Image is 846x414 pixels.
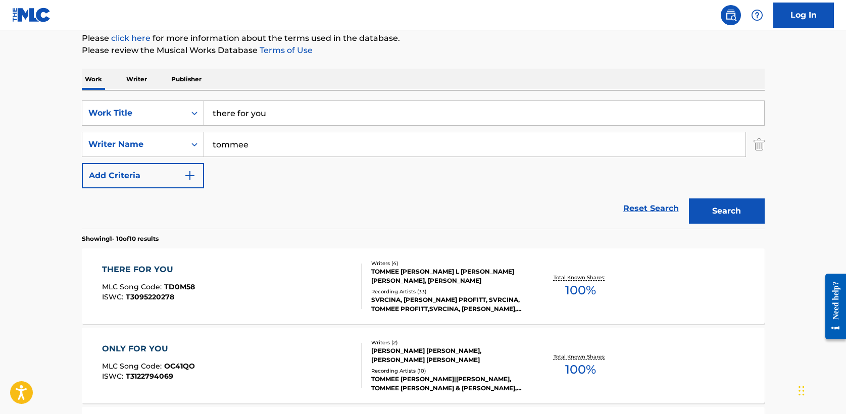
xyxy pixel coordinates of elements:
span: T3095220278 [126,292,174,301]
iframe: Chat Widget [795,366,846,414]
span: ISWC : [102,292,126,301]
div: ONLY FOR YOU [102,343,195,355]
span: 100 % [565,281,596,299]
p: Publisher [168,69,205,90]
iframe: Resource Center [818,266,846,347]
img: Delete Criterion [754,132,765,157]
a: click here [111,33,151,43]
div: Recording Artists ( 33 ) [371,288,524,295]
span: TD0M58 [164,282,195,291]
img: help [751,9,763,21]
div: TOMMEE [PERSON_NAME] L [PERSON_NAME] [PERSON_NAME], [PERSON_NAME] [371,267,524,285]
div: TOMMEE [PERSON_NAME]|[PERSON_NAME], TOMMEE [PERSON_NAME] & [PERSON_NAME], TOMMEE [PERSON_NAME];[P... [371,375,524,393]
span: T3122794069 [126,372,173,381]
p: Showing 1 - 10 of 10 results [82,234,159,243]
p: Work [82,69,105,90]
div: Drag [799,376,805,406]
span: MLC Song Code : [102,361,164,371]
a: Terms of Use [258,45,313,55]
p: Writer [123,69,150,90]
a: Reset Search [618,197,684,220]
a: Log In [773,3,834,28]
div: Recording Artists ( 10 ) [371,367,524,375]
p: Please for more information about the terms used in the database. [82,32,765,44]
span: MLC Song Code : [102,282,164,291]
button: Search [689,198,765,224]
span: 100 % [565,360,596,379]
img: MLC Logo [12,8,51,22]
button: Add Criteria [82,163,204,188]
div: SVRCINA, [PERSON_NAME] PROFITT, SVRCINA, TOMMEE PROFITT,SVRCINA, [PERSON_NAME], [PERSON_NAME], [P... [371,295,524,314]
p: Please review the Musical Works Database [82,44,765,57]
a: Public Search [721,5,741,25]
img: 9d2ae6d4665cec9f34b9.svg [184,170,196,182]
p: Total Known Shares: [554,353,608,360]
a: THERE FOR YOUMLC Song Code:TD0M58ISWC:T3095220278Writers (4)TOMMEE [PERSON_NAME] L [PERSON_NAME] ... [82,248,765,324]
div: THERE FOR YOU [102,264,195,276]
form: Search Form [82,100,765,229]
span: ISWC : [102,372,126,381]
div: Work Title [88,107,179,119]
div: Writers ( 2 ) [371,339,524,346]
a: ONLY FOR YOUMLC Song Code:OC41QOISWC:T3122794069Writers (2)[PERSON_NAME] [PERSON_NAME], [PERSON_N... [82,328,765,403]
p: Total Known Shares: [554,274,608,281]
div: Writers ( 4 ) [371,260,524,267]
div: [PERSON_NAME] [PERSON_NAME], [PERSON_NAME] [PERSON_NAME] [371,346,524,365]
div: Help [747,5,767,25]
div: Writer Name [88,138,179,150]
span: OC41QO [164,361,195,371]
img: search [725,9,737,21]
